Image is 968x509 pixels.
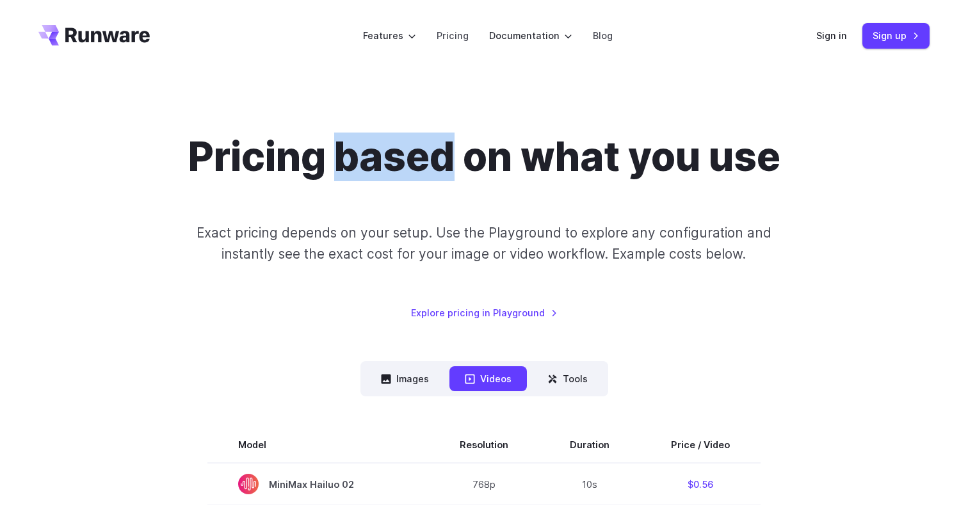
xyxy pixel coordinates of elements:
[489,28,572,43] label: Documentation
[640,463,761,505] td: $0.56
[449,366,527,391] button: Videos
[172,222,796,265] p: Exact pricing depends on your setup. Use the Playground to explore any configuration and instantl...
[38,25,150,45] a: Go to /
[532,366,603,391] button: Tools
[539,463,640,505] td: 10s
[188,133,780,181] h1: Pricing based on what you use
[411,305,558,320] a: Explore pricing in Playground
[437,28,469,43] a: Pricing
[640,427,761,463] th: Price / Video
[207,427,429,463] th: Model
[862,23,930,48] a: Sign up
[593,28,613,43] a: Blog
[539,427,640,463] th: Duration
[429,463,539,505] td: 768p
[366,366,444,391] button: Images
[363,28,416,43] label: Features
[429,427,539,463] th: Resolution
[238,474,398,494] span: MiniMax Hailuo 02
[816,28,847,43] a: Sign in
